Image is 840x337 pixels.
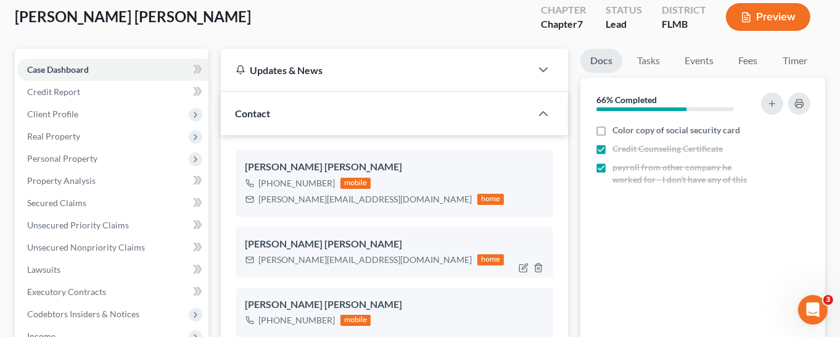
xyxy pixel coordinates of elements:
a: Credit Report [17,81,208,103]
div: [PERSON_NAME][EMAIL_ADDRESS][DOMAIN_NAME] [259,254,472,266]
div: Updates & News [236,64,517,77]
div: mobile [340,178,371,189]
span: 7 [577,18,583,30]
a: Unsecured Priority Claims [17,214,208,236]
span: Credit Counseling Certificate [612,143,723,155]
strong: 66% Completed [596,94,657,105]
span: Codebtors Insiders & Notices [27,309,139,319]
a: Lawsuits [17,259,208,281]
div: Status [606,3,642,17]
div: District [662,3,706,17]
div: Lead [606,17,642,31]
span: Executory Contracts [27,286,106,297]
a: Docs [580,49,622,73]
a: Fees [728,49,768,73]
div: home [477,254,504,265]
span: Unsecured Priority Claims [27,220,129,230]
div: [PERSON_NAME] [PERSON_NAME] [245,297,544,312]
span: 3 [823,295,833,305]
span: Contact [236,107,271,119]
span: Client Profile [27,109,78,119]
a: Case Dashboard [17,59,208,81]
a: Tasks [627,49,670,73]
div: [PHONE_NUMBER] [259,314,336,327]
button: Preview [726,3,810,31]
a: Unsecured Nonpriority Claims [17,236,208,259]
a: Secured Claims [17,192,208,214]
span: payroll from other company he worked for - I don't have any of this [612,161,754,186]
span: Secured Claims [27,198,86,208]
span: Credit Report [27,86,80,97]
span: Lawsuits [27,264,60,275]
span: Color copy of social security card [612,124,740,136]
div: [PHONE_NUMBER] [259,177,336,189]
a: Events [675,49,723,73]
div: [PERSON_NAME] [PERSON_NAME] [245,237,544,252]
span: Unsecured Nonpriority Claims [27,242,145,252]
div: mobile [340,315,371,326]
a: Executory Contracts [17,281,208,303]
div: Chapter [541,17,586,31]
a: Timer [773,49,817,73]
div: [PERSON_NAME][EMAIL_ADDRESS][DOMAIN_NAME] [259,193,472,206]
div: FLMB [662,17,706,31]
span: [PERSON_NAME] [PERSON_NAME] [15,7,251,25]
span: Personal Property [27,153,97,164]
div: home [477,194,504,205]
iframe: Intercom live chat [798,295,828,325]
div: Chapter [541,3,586,17]
span: Property Analysis [27,175,96,186]
a: Property Analysis [17,170,208,192]
div: [PERSON_NAME] [PERSON_NAME] [245,160,544,175]
span: Real Property [27,131,80,141]
span: Case Dashboard [27,64,89,75]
